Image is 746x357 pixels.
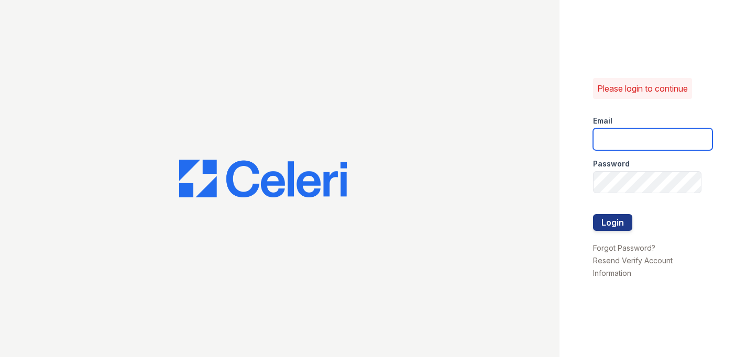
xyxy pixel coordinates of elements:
[593,159,630,169] label: Password
[593,243,655,252] a: Forgot Password?
[593,116,612,126] label: Email
[593,256,673,277] a: Resend Verify Account Information
[179,160,347,197] img: CE_Logo_Blue-a8612792a0a2168367f1c8372b55b34899dd931a85d93a1a3d3e32e68fde9ad4.png
[593,214,632,231] button: Login
[597,82,688,95] p: Please login to continue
